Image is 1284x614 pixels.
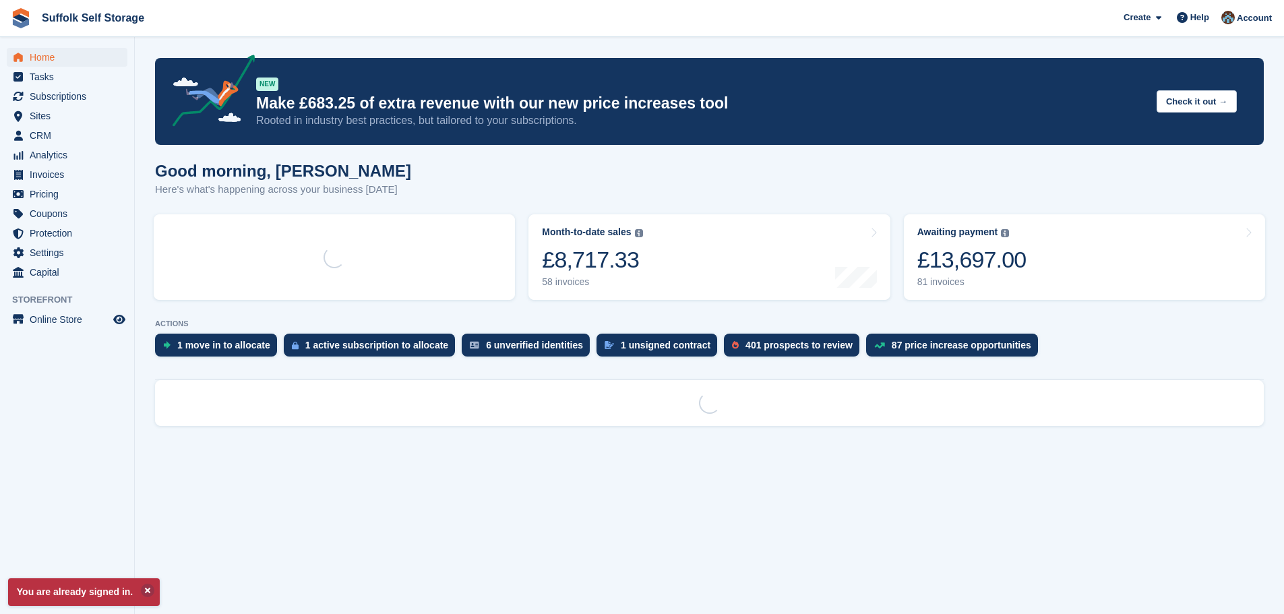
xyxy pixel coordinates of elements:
[163,341,171,349] img: move_ins_to_allocate_icon-fdf77a2bb77ea45bf5b3d319d69a93e2d87916cf1d5bf7949dd705db3b84f3ca.svg
[7,106,127,125] a: menu
[7,310,127,329] a: menu
[904,214,1265,300] a: Awaiting payment £13,697.00 81 invoices
[12,293,134,307] span: Storefront
[161,55,255,131] img: price-adjustments-announcement-icon-8257ccfd72463d97f412b2fc003d46551f7dbcb40ab6d574587a9cd5c0d94...
[7,146,127,164] a: menu
[155,319,1264,328] p: ACTIONS
[542,246,642,274] div: £8,717.33
[30,310,111,329] span: Online Store
[30,263,111,282] span: Capital
[486,340,583,350] div: 6 unverified identities
[597,334,724,363] a: 1 unsigned contract
[36,7,150,29] a: Suffolk Self Storage
[111,311,127,328] a: Preview store
[30,67,111,86] span: Tasks
[30,224,111,243] span: Protection
[542,226,631,238] div: Month-to-date sales
[7,48,127,67] a: menu
[462,334,597,363] a: 6 unverified identities
[7,67,127,86] a: menu
[177,340,270,350] div: 1 move in to allocate
[470,341,479,349] img: verify_identity-adf6edd0f0f0b5bbfe63781bf79b02c33cf7c696d77639b501bdc392416b5a36.svg
[155,162,411,180] h1: Good morning, [PERSON_NAME]
[30,243,111,262] span: Settings
[256,94,1146,113] p: Make £683.25 of extra revenue with our new price increases tool
[635,229,643,237] img: icon-info-grey-7440780725fd019a000dd9b08b2336e03edf1995a4989e88bcd33f0948082b44.svg
[256,78,278,91] div: NEW
[30,48,111,67] span: Home
[917,226,998,238] div: Awaiting payment
[1001,229,1009,237] img: icon-info-grey-7440780725fd019a000dd9b08b2336e03edf1995a4989e88bcd33f0948082b44.svg
[7,185,127,204] a: menu
[605,341,614,349] img: contract_signature_icon-13c848040528278c33f63329250d36e43548de30e8caae1d1a13099fd9432cc5.svg
[917,276,1027,288] div: 81 invoices
[745,340,853,350] div: 401 prospects to review
[732,341,739,349] img: prospect-51fa495bee0391a8d652442698ab0144808aea92771e9ea1ae160a38d050c398.svg
[30,165,111,184] span: Invoices
[874,342,885,348] img: price_increase_opportunities-93ffe204e8149a01c8c9dc8f82e8f89637d9d84a8eef4429ea346261dce0b2c0.svg
[30,106,111,125] span: Sites
[1124,11,1151,24] span: Create
[11,8,31,28] img: stora-icon-8386f47178a22dfd0bd8f6a31ec36ba5ce8667c1dd55bd0f319d3a0aa187defe.svg
[8,578,160,606] p: You are already signed in.
[528,214,890,300] a: Month-to-date sales £8,717.33 58 invoices
[7,243,127,262] a: menu
[7,263,127,282] a: menu
[155,334,284,363] a: 1 move in to allocate
[7,87,127,106] a: menu
[866,334,1045,363] a: 87 price increase opportunities
[621,340,710,350] div: 1 unsigned contract
[542,276,642,288] div: 58 invoices
[256,113,1146,128] p: Rooted in industry best practices, but tailored to your subscriptions.
[917,246,1027,274] div: £13,697.00
[30,204,111,223] span: Coupons
[7,224,127,243] a: menu
[1221,11,1235,24] img: Lisa Furneaux
[7,165,127,184] a: menu
[284,334,462,363] a: 1 active subscription to allocate
[1157,90,1237,113] button: Check it out →
[30,126,111,145] span: CRM
[1190,11,1209,24] span: Help
[305,340,448,350] div: 1 active subscription to allocate
[292,341,299,350] img: active_subscription_to_allocate_icon-d502201f5373d7db506a760aba3b589e785aa758c864c3986d89f69b8ff3...
[724,334,866,363] a: 401 prospects to review
[30,146,111,164] span: Analytics
[7,204,127,223] a: menu
[155,182,411,197] p: Here's what's happening across your business [DATE]
[7,126,127,145] a: menu
[30,185,111,204] span: Pricing
[1237,11,1272,25] span: Account
[30,87,111,106] span: Subscriptions
[892,340,1031,350] div: 87 price increase opportunities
